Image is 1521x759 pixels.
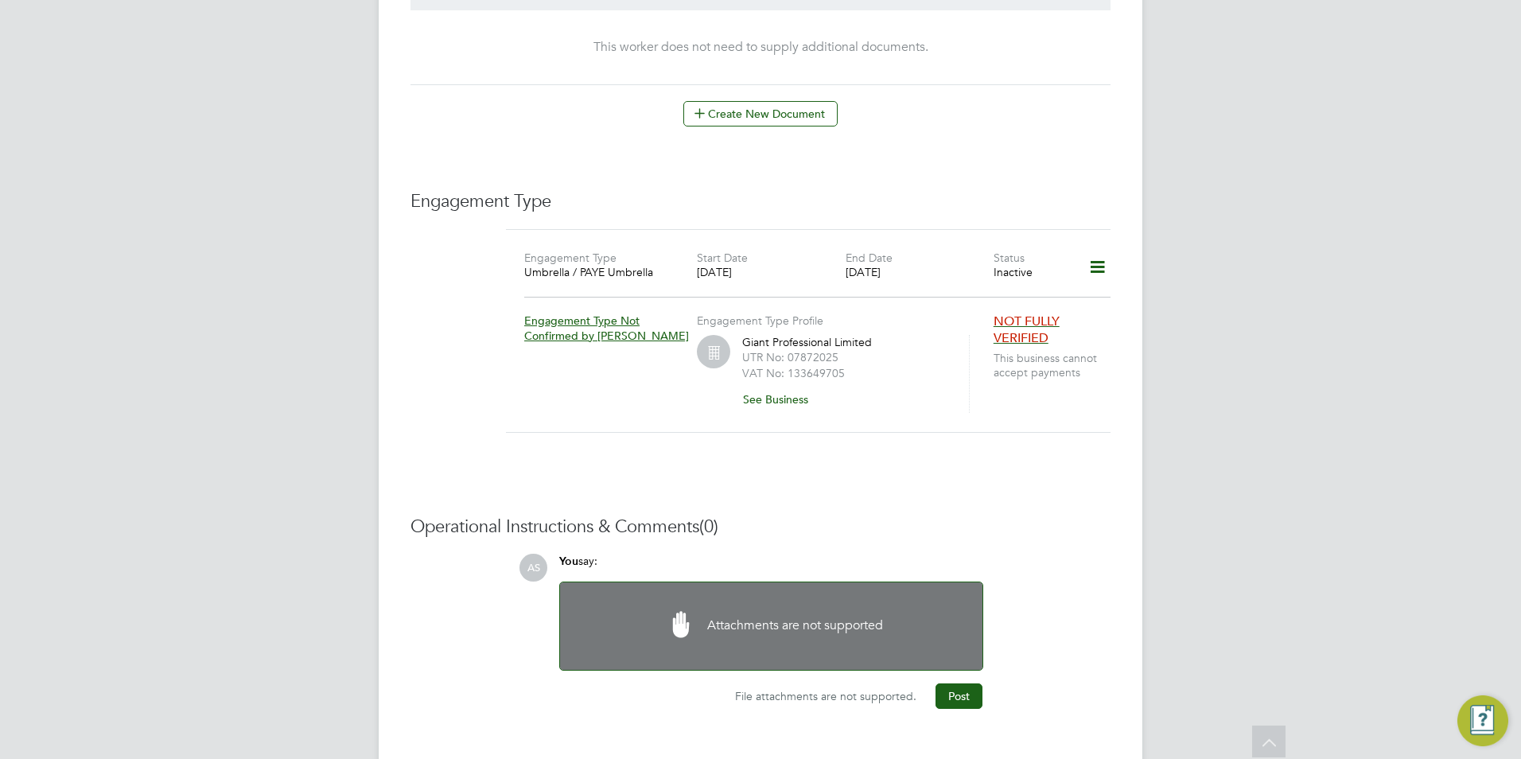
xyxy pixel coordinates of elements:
[524,251,617,265] label: Engagement Type
[735,689,916,703] span: File attachments are not supported.
[742,387,821,412] button: See Business
[742,350,838,364] label: UTR No: 07872025
[936,683,982,709] button: Post
[697,251,748,265] label: Start Date
[697,265,845,279] div: [DATE]
[1457,695,1508,746] button: Engage Resource Center
[994,351,1117,379] span: This business cannot accept payments
[742,366,845,380] label: VAT No: 133649705
[846,251,893,265] label: End Date
[742,335,949,413] div: Giant Professional Limited
[683,101,838,127] button: Create New Document
[519,554,547,582] span: AS
[699,516,718,537] span: (0)
[994,313,1060,346] span: NOT FULLY VERIFIED
[410,516,1111,539] h3: Operational Instructions & Comments
[994,265,1068,279] div: Inactive
[559,555,578,568] span: You
[994,251,1025,265] label: Status
[697,313,823,328] label: Engagement Type Profile
[410,190,1111,213] h3: Engagement Type
[846,265,994,279] div: [DATE]
[559,554,983,582] div: say:
[524,313,689,342] span: Engagement Type Not Confirmed by [PERSON_NAME]
[524,265,672,279] div: Umbrella / PAYE Umbrella
[426,39,1095,56] div: This worker does not need to supply additional documents.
